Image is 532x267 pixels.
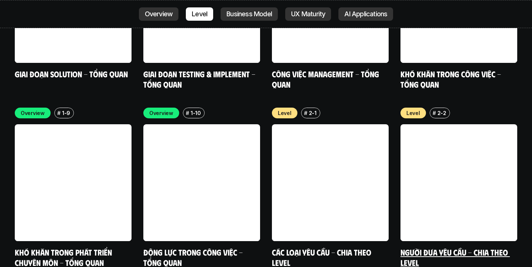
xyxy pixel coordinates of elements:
[139,7,179,21] a: Overview
[272,69,381,89] a: Công việc Management - Tổng quan
[278,109,291,117] p: Level
[57,110,61,116] h6: #
[21,109,45,117] p: Overview
[143,69,257,89] a: Giai đoạn Testing & Implement - Tổng quan
[406,109,420,117] p: Level
[149,109,173,117] p: Overview
[304,110,307,116] h6: #
[15,69,128,79] a: Giai đoạn Solution - Tổng quan
[400,69,503,89] a: Khó khăn trong công việc - Tổng quan
[433,110,436,116] h6: #
[191,109,201,117] p: 1-10
[62,109,70,117] p: 1-9
[186,110,189,116] h6: #
[309,109,317,117] p: 2-1
[437,109,446,117] p: 2-2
